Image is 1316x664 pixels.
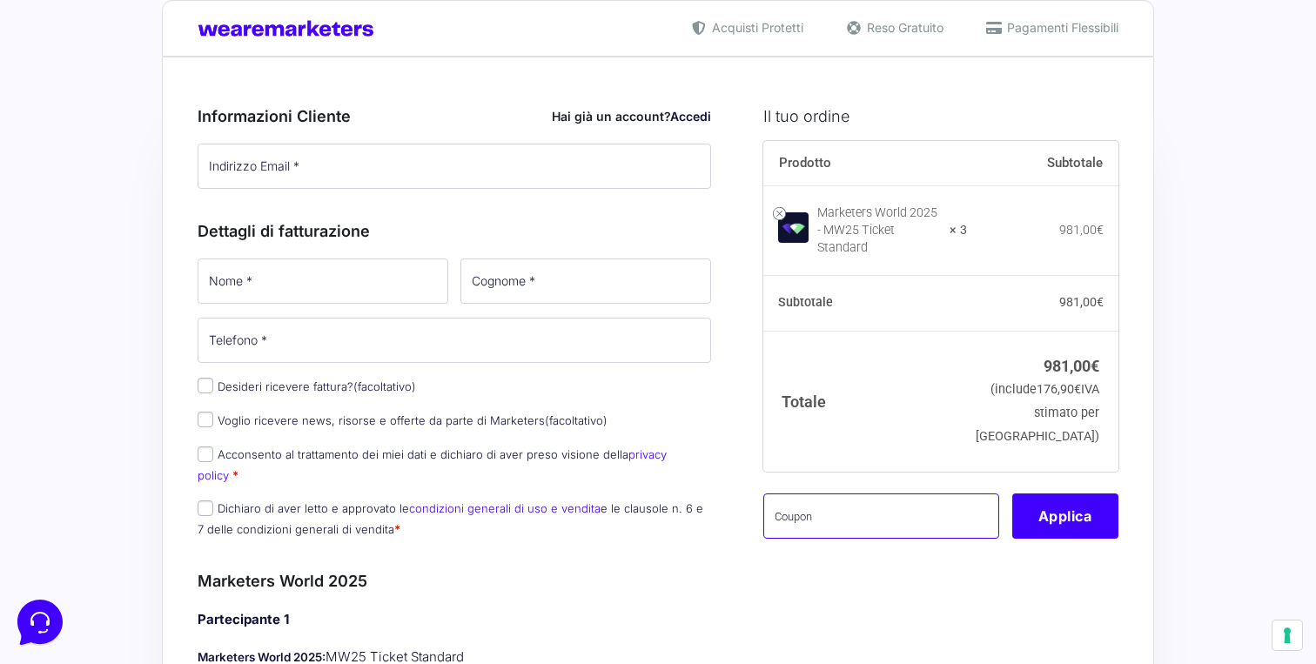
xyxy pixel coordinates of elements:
th: Totale [763,331,968,471]
strong: Marketers World 2025: [198,650,326,664]
a: condizioni generali di uso e vendita [409,501,601,515]
label: Desideri ricevere fattura? [198,379,416,393]
span: 176,90 [1037,382,1081,397]
span: € [1097,295,1104,309]
p: Home [52,528,82,544]
strong: × 3 [950,222,967,239]
h3: Il tuo ordine [763,104,1118,128]
input: Telefono * [198,318,711,363]
span: (facoltativo) [545,413,608,427]
th: Subtotale [967,141,1118,186]
span: Find an Answer [28,244,118,258]
span: € [1074,382,1081,397]
p: Messages [150,528,199,544]
button: Applica [1012,493,1118,539]
input: Nome * [198,258,448,304]
label: Acconsento al trattamento dei miei dati e dichiaro di aver preso visione della [198,447,667,481]
h2: Hello from Marketers 👋 [14,14,292,70]
button: Messages [121,504,228,544]
input: Search for an Article... [39,281,285,298]
p: Help [270,528,292,544]
input: Indirizzo Email * [198,144,711,189]
button: Le tue preferenze relative al consenso per le tecnologie di tracciamento [1272,620,1302,650]
button: Home [14,504,121,544]
img: dark [28,125,63,160]
h4: Partecipante 1 [198,610,711,630]
h3: Dettagli di fatturazione [198,219,711,243]
bdi: 981,00 [1044,357,1099,375]
input: Cognome * [460,258,711,304]
h3: Marketers World 2025 [198,569,711,593]
bdi: 981,00 [1059,295,1104,309]
iframe: Customerly Messenger Launcher [14,596,66,648]
h3: Informazioni Cliente [198,104,711,128]
div: Hai già un account? [552,107,711,125]
span: Start a Conversation [125,184,244,198]
span: (facoltativo) [353,379,416,393]
span: Pagamenti Flessibili [1003,18,1118,37]
label: Voglio ricevere news, risorse e offerte da parte di Marketers [198,413,608,427]
input: Coupon [763,493,999,539]
a: Accedi [670,109,711,124]
img: Marketers World 2025 - MW25 Ticket Standard [778,212,809,243]
input: Desideri ricevere fattura?(facoltativo) [198,378,213,393]
small: (include IVA stimato per [GEOGRAPHIC_DATA]) [976,382,1099,444]
img: dark [84,125,118,160]
img: dark [56,125,91,160]
button: Help [227,504,334,544]
th: Prodotto [763,141,968,186]
span: € [1091,357,1099,375]
span: Your Conversations [28,97,141,111]
th: Subtotale [763,276,968,332]
input: Acconsento al trattamento dei miei dati e dichiaro di aver preso visione dellaprivacy policy [198,446,213,462]
a: Open Help Center [217,244,320,258]
div: Marketers World 2025 - MW25 Ticket Standard [817,205,939,257]
input: Dichiaro di aver letto e approvato lecondizioni generali di uso e venditae le clausole n. 6 e 7 d... [198,500,213,516]
a: privacy policy [198,447,667,481]
button: Start a Conversation [28,174,320,209]
bdi: 981,00 [1059,223,1104,237]
label: Dichiaro di aver letto e approvato le e le clausole n. 6 e 7 delle condizioni generali di vendita [198,501,703,535]
input: Voglio ricevere news, risorse e offerte da parte di Marketers(facoltativo) [198,412,213,427]
span: Reso Gratuito [863,18,943,37]
span: € [1097,223,1104,237]
span: Acquisti Protetti [708,18,803,37]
